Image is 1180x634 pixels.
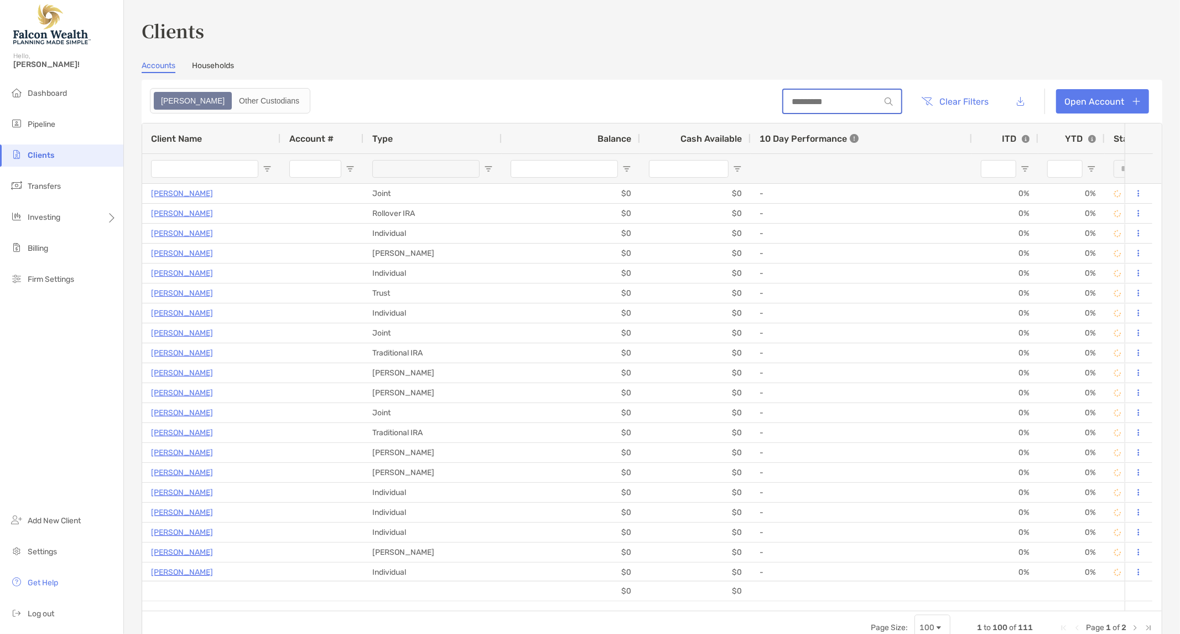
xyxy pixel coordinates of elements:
[640,523,751,542] div: $0
[1009,623,1016,632] span: of
[346,164,355,173] button: Open Filter Menu
[1114,210,1121,218] img: draft icon
[1114,190,1121,198] img: Waiting for Signatures icon
[363,343,502,363] div: Traditional IRA
[760,483,963,502] div: -
[28,182,61,191] span: Transfers
[1144,623,1153,632] div: Last Page
[363,244,502,263] div: [PERSON_NAME]
[151,306,213,320] a: [PERSON_NAME]
[363,224,502,243] div: Individual
[972,543,1038,562] div: 0%
[640,363,751,383] div: $0
[151,466,213,480] p: [PERSON_NAME]
[1114,569,1121,576] img: draft icon
[151,266,213,280] a: [PERSON_NAME]
[151,226,213,240] a: [PERSON_NAME]
[1038,184,1105,203] div: 0%
[984,623,991,632] span: to
[151,545,213,559] p: [PERSON_NAME]
[1106,623,1111,632] span: 1
[760,264,963,282] div: -
[1087,164,1096,173] button: Open Filter Menu
[372,133,393,144] span: Type
[502,423,640,442] div: $0
[363,303,502,323] div: Individual
[1114,549,1121,556] img: draft icon
[760,424,963,442] div: -
[151,366,213,380] p: [PERSON_NAME]
[760,304,963,322] div: -
[972,403,1038,422] div: 0%
[151,326,213,340] a: [PERSON_NAME]
[913,89,997,114] button: Clear Filters
[289,160,341,178] input: Account # Filter Input
[502,303,640,323] div: $0
[151,406,213,420] a: [PERSON_NAME]
[1038,543,1105,562] div: 0%
[151,246,213,260] a: [PERSON_NAME]
[1038,403,1105,422] div: 0%
[151,506,213,519] a: [PERSON_NAME]
[972,184,1038,203] div: 0%
[363,204,502,223] div: Rollover IRA
[28,578,58,587] span: Get Help
[1038,483,1105,502] div: 0%
[192,61,234,73] a: Households
[502,204,640,223] div: $0
[1114,329,1121,337] img: draft icon
[1038,284,1105,303] div: 0%
[1038,463,1105,482] div: 0%
[640,463,751,482] div: $0
[760,324,963,342] div: -
[1059,623,1068,632] div: First Page
[1038,523,1105,542] div: 0%
[760,244,963,262] div: -
[640,543,751,562] div: $0
[760,444,963,462] div: -
[649,160,729,178] input: Cash Available Filter Input
[733,164,742,173] button: Open Filter Menu
[760,123,859,153] div: 10 Day Performance
[28,89,67,98] span: Dashboard
[10,272,23,285] img: firm-settings icon
[1038,563,1105,582] div: 0%
[502,343,640,363] div: $0
[502,383,640,403] div: $0
[640,204,751,223] div: $0
[151,386,213,400] a: [PERSON_NAME]
[363,403,502,422] div: Joint
[640,563,751,582] div: $0
[151,286,213,300] a: [PERSON_NAME]
[151,426,213,440] p: [PERSON_NAME]
[151,346,213,360] p: [PERSON_NAME]
[972,303,1038,323] div: 0%
[13,4,91,44] img: Falcon Wealth Planning Logo
[1113,623,1120,632] span: of
[977,623,982,632] span: 1
[28,213,60,222] span: Investing
[1114,469,1121,477] img: draft icon
[972,363,1038,383] div: 0%
[622,164,631,173] button: Open Filter Menu
[10,241,23,254] img: billing icon
[10,179,23,192] img: transfers icon
[760,344,963,362] div: -
[151,446,213,460] p: [PERSON_NAME]
[640,403,751,422] div: $0
[484,164,493,173] button: Open Filter Menu
[151,133,202,144] span: Client Name
[28,120,55,129] span: Pipeline
[919,623,934,632] div: 100
[142,61,175,73] a: Accounts
[502,463,640,482] div: $0
[1038,224,1105,243] div: 0%
[363,503,502,522] div: Individual
[1114,389,1121,397] img: draft icon
[972,343,1038,363] div: 0%
[10,210,23,223] img: investing icon
[363,563,502,582] div: Individual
